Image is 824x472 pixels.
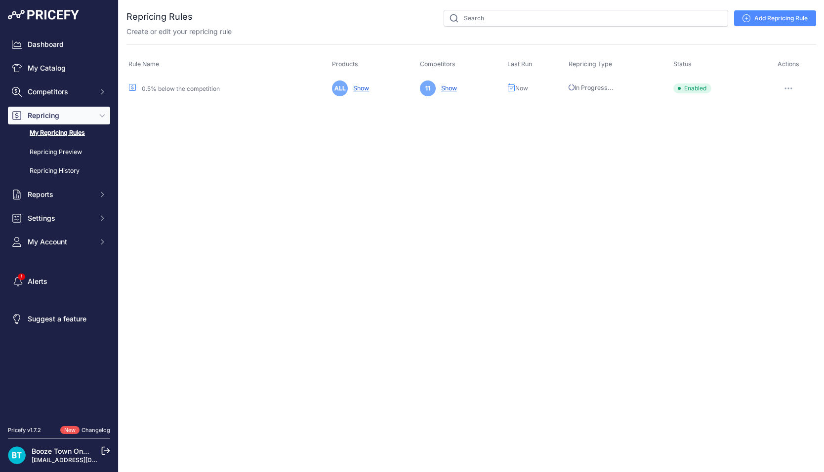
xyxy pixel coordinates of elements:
a: My Catalog [8,59,110,77]
a: 0.5% below the competition [142,85,220,92]
span: Last Run [507,60,532,68]
a: Repricing History [8,162,110,180]
a: Booze Town Online [32,447,95,455]
span: Enabled [673,83,711,93]
a: My Repricing Rules [8,124,110,142]
span: 11 [420,80,436,96]
button: Repricing [8,107,110,124]
a: Repricing Preview [8,144,110,161]
a: [EMAIL_ADDRESS][DOMAIN_NAME] [32,456,135,464]
span: New [60,426,80,434]
a: Show [437,84,457,92]
nav: Sidebar [8,36,110,414]
span: Competitors [420,60,455,68]
span: Now [515,84,528,92]
a: Alerts [8,273,110,290]
div: Pricefy v1.7.2 [8,426,41,434]
span: Reports [28,190,92,199]
span: ALL [332,80,348,96]
button: Competitors [8,83,110,101]
span: Repricing [28,111,92,120]
a: Dashboard [8,36,110,53]
a: Add Repricing Rule [734,10,816,26]
a: Changelog [82,427,110,433]
a: Show [349,84,369,92]
span: My Account [28,237,92,247]
p: Create or edit your repricing rule [126,27,232,37]
a: Suggest a feature [8,310,110,328]
span: Settings [28,213,92,223]
span: Competitors [28,87,92,97]
span: Repricing Type [569,60,612,68]
button: My Account [8,233,110,251]
input: Search [444,10,728,27]
span: Status [673,60,692,68]
span: Actions [778,60,799,68]
span: In Progress... [569,84,614,91]
button: Settings [8,209,110,227]
span: Products [332,60,358,68]
h2: Repricing Rules [126,10,193,24]
img: Pricefy Logo [8,10,79,20]
button: Reports [8,186,110,203]
span: Rule Name [128,60,159,68]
